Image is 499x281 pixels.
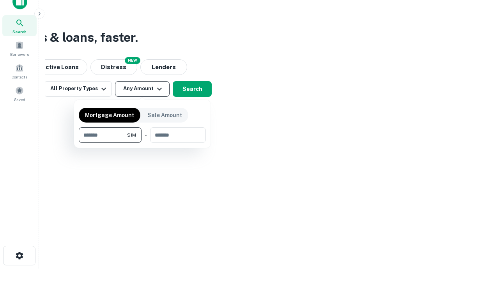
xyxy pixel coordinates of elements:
[460,219,499,256] iframe: Chat Widget
[127,132,136,139] span: $1M
[85,111,134,119] p: Mortgage Amount
[147,111,182,119] p: Sale Amount
[145,127,147,143] div: -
